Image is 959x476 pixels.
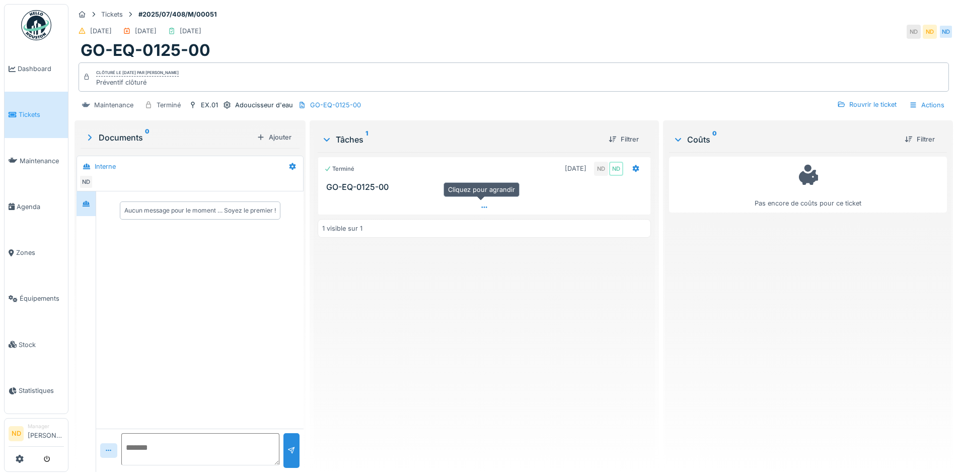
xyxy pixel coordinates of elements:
[90,26,112,36] div: [DATE]
[901,132,939,146] div: Filtrer
[85,131,253,144] div: Documents
[5,276,68,321] a: Équipements
[19,386,64,395] span: Statistiques
[324,165,354,173] div: Terminé
[923,25,937,39] div: ND
[101,10,123,19] div: Tickets
[5,92,68,138] a: Tickets
[673,133,897,146] div: Coûts
[565,164,586,173] div: [DATE]
[5,322,68,368] a: Stock
[444,182,520,197] div: Cliquez pour agrandir
[326,182,646,192] h3: GO-EQ-0125-00
[134,10,221,19] strong: #2025/07/408/M/00051
[605,132,643,146] div: Filtrer
[157,100,181,110] div: Terminé
[18,64,64,74] span: Dashboard
[145,131,150,144] sup: 0
[676,161,940,208] div: Pas encore de coûts pour ce ticket
[310,100,361,110] div: GO-EQ-0125-00
[905,98,949,112] div: Actions
[81,41,210,60] h1: GO-EQ-0125-00
[9,423,64,447] a: ND Manager[PERSON_NAME]
[5,368,68,414] a: Statistiques
[201,100,218,110] div: EX.01
[19,340,64,350] span: Stock
[180,26,201,36] div: [DATE]
[20,156,64,166] span: Maintenance
[235,100,293,110] div: Adoucisseur d'eau
[712,133,717,146] sup: 0
[96,78,179,87] div: Préventif clôturé
[124,206,276,215] div: Aucun message pour le moment … Soyez le premier !
[28,423,64,444] li: [PERSON_NAME]
[95,162,116,171] div: Interne
[907,25,921,39] div: ND
[594,162,608,176] div: ND
[135,26,157,36] div: [DATE]
[939,25,953,39] div: ND
[16,248,64,257] span: Zones
[17,202,64,212] span: Agenda
[833,98,901,111] div: Rouvrir le ticket
[28,423,64,430] div: Manager
[20,294,64,303] span: Équipements
[322,133,600,146] div: Tâches
[5,184,68,230] a: Agenda
[609,162,623,176] div: ND
[9,426,24,441] li: ND
[94,100,133,110] div: Maintenance
[5,138,68,184] a: Maintenance
[322,224,362,233] div: 1 visible sur 1
[253,130,296,144] div: Ajouter
[5,46,68,92] a: Dashboard
[365,133,368,146] sup: 1
[5,230,68,276] a: Zones
[21,10,51,40] img: Badge_color-CXgf-gQk.svg
[79,175,93,189] div: ND
[19,110,64,119] span: Tickets
[96,70,179,77] div: Clôturé le [DATE] par [PERSON_NAME]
